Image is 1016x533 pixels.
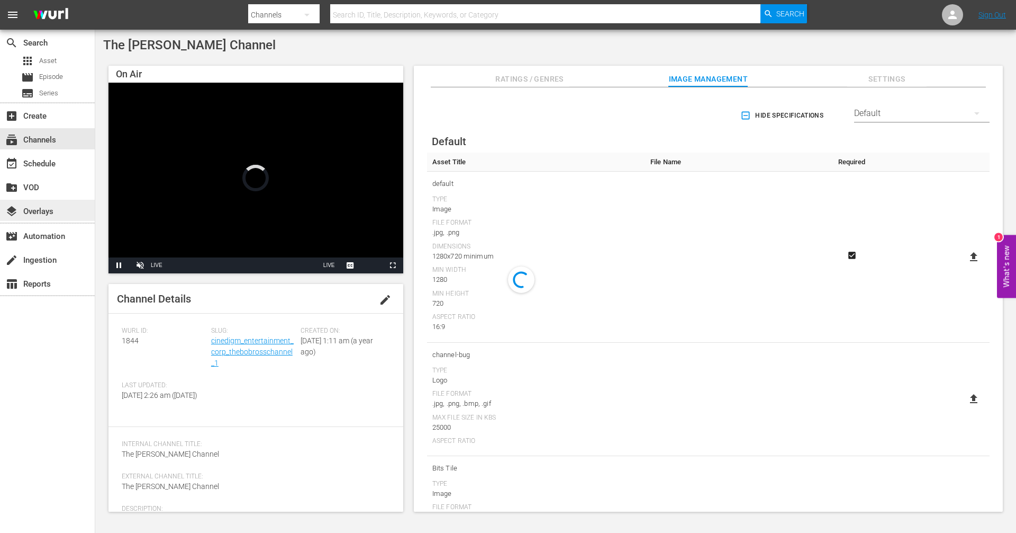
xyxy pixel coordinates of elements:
span: Hide Specifications [742,110,823,121]
span: Series [39,88,58,99]
span: External Channel Title: [122,473,385,481]
span: Ratings / Genres [490,73,569,86]
span: Search [5,37,18,49]
span: edit [379,294,392,306]
div: 25000 [432,422,640,433]
span: Search [776,4,804,23]
div: Aspect Ratio [432,313,640,322]
div: Max File Size In Kbs [432,414,640,422]
span: Series [21,87,34,100]
span: Schedule [5,157,18,170]
div: File Format [432,503,640,512]
div: Default [854,99,990,128]
span: Image Management [668,73,748,86]
span: [DATE] 1:11 am (a year ago) [301,336,373,356]
div: 1280 [432,274,640,285]
span: The [PERSON_NAME] Channel [103,38,276,52]
span: The [PERSON_NAME] Channel [122,482,219,491]
th: File Name [645,153,829,172]
span: menu [6,8,19,21]
span: Asset [39,56,57,66]
span: Create [5,110,18,122]
span: [DATE] 2:26 am ([DATE]) [122,391,197,399]
button: Hide Specifications [738,101,828,130]
div: File Format [432,219,640,227]
div: Min Width [432,266,640,274]
span: Channels [5,134,18,146]
div: Aspect Ratio [432,437,640,446]
div: Type [432,367,640,375]
button: Picture-in-Picture [361,257,382,273]
div: Type [432,480,640,488]
span: Overlays [5,205,18,218]
div: File Format [432,390,640,398]
span: Episode [39,72,63,82]
div: Dimensions [432,243,640,251]
button: Fullscreen [382,257,403,273]
span: Default [432,135,466,148]
button: Search [760,4,807,23]
span: Wurl ID: [122,327,206,335]
div: Video Player [108,83,403,273]
span: 1844 [122,336,139,345]
svg: Required [846,251,858,260]
a: cinedigm_entertainment_corp_thebobrosschannel_1 [211,336,294,367]
span: VOD [5,181,18,194]
span: Episode [21,71,34,84]
span: On Air [116,68,142,79]
div: Logo [432,375,640,386]
div: 1280x720 minimum [432,251,640,262]
span: Slug: [211,327,295,335]
button: Pause [108,257,130,273]
button: Captions [340,257,361,273]
span: default [432,177,640,191]
div: .jpg, .png [432,227,640,238]
div: 720 [432,298,640,309]
span: Created On: [301,327,385,335]
span: Last Updated: [122,381,206,390]
div: .jpg, .png [432,512,640,522]
div: LIVE [151,257,162,273]
a: Sign Out [978,11,1006,19]
div: .jpg, .png, .bmp, .gif [432,398,640,409]
div: 1 [994,233,1003,242]
span: Internal Channel Title: [122,440,385,449]
div: Min Height [432,290,640,298]
span: LIVE [323,262,335,268]
div: Image [432,204,640,215]
div: Type [432,196,640,204]
span: channel-bug [432,348,640,362]
span: Description: [122,505,385,513]
th: Required [829,153,875,172]
button: Seek to live, currently playing live [319,257,340,273]
span: Ingestion [5,254,18,266]
span: Settings [847,73,927,86]
span: The [PERSON_NAME] Channel [122,450,219,458]
th: Asset Title [427,153,645,172]
span: Bits Tile [432,461,640,475]
button: Open Feedback Widget [997,235,1016,298]
button: edit [373,287,398,313]
span: Automation [5,230,18,243]
div: Image [432,488,640,499]
span: Reports [5,278,18,290]
span: Channel Details [117,292,191,305]
div: 16:9 [432,322,640,332]
span: Asset [21,55,34,67]
button: Unmute [130,257,151,273]
img: ans4CAIJ8jUAAAAAAAAAAAAAAAAAAAAAAAAgQb4GAAAAAAAAAAAAAAAAAAAAAAAAJMjXAAAAAAAAAAAAAAAAAAAAAAAAgAT5G... [25,3,76,28]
